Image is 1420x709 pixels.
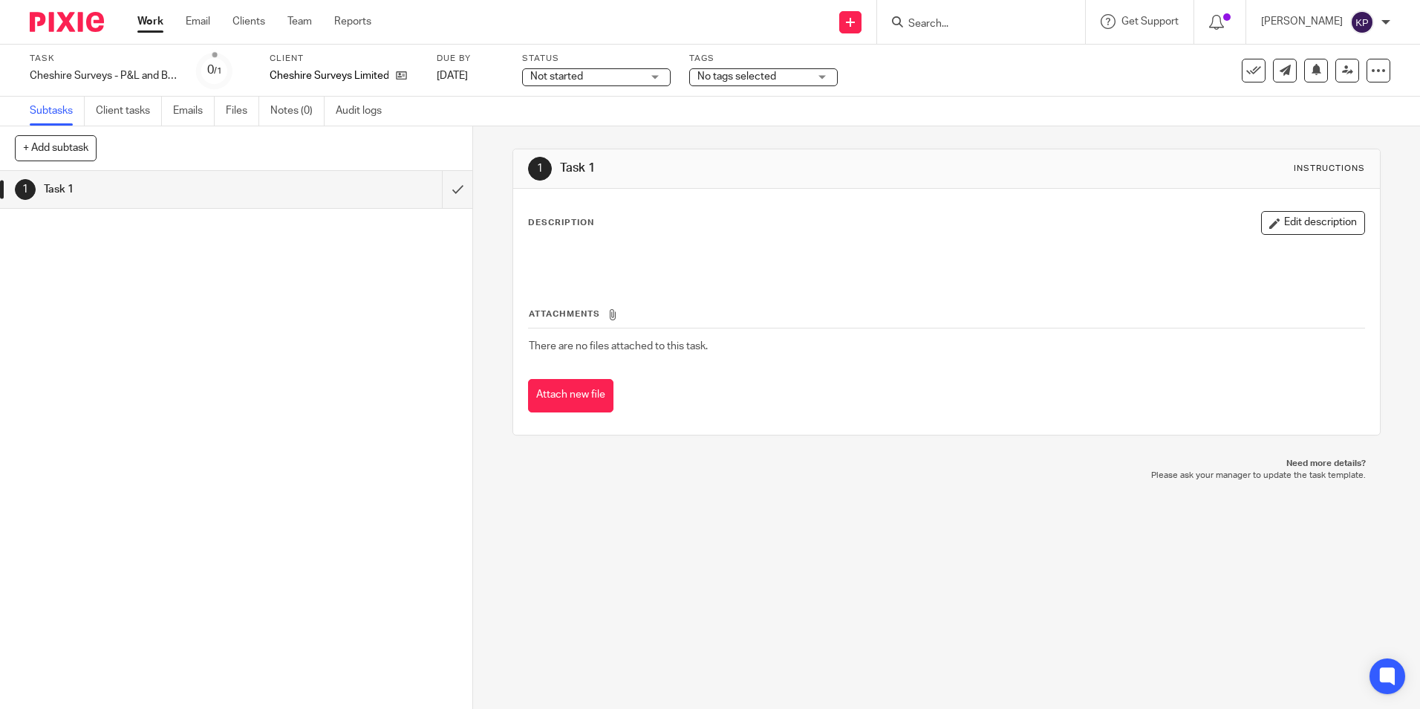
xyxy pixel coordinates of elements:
[44,178,299,201] h1: Task 1
[527,470,1365,482] p: Please ask your manager to update the task template.
[528,217,594,229] p: Description
[30,68,178,83] div: Cheshire Surveys - P&amp;L and Balance Sheet
[689,53,838,65] label: Tags
[15,179,36,200] div: 1
[697,71,776,82] span: No tags selected
[226,97,259,126] a: Files
[1350,10,1374,34] img: svg%3E
[529,341,708,352] span: There are no files attached to this task.
[186,14,210,29] a: Email
[522,53,671,65] label: Status
[530,71,583,82] span: Not started
[30,97,85,126] a: Subtasks
[1261,14,1343,29] p: [PERSON_NAME]
[270,68,388,83] p: Cheshire Surveys Limited
[270,53,418,65] label: Client
[437,71,468,81] span: [DATE]
[529,310,600,318] span: Attachments
[15,135,97,161] button: + Add subtask
[334,14,371,29] a: Reports
[527,458,1365,470] p: Need more details?
[30,68,178,83] div: Cheshire Surveys - P&L and Balance Sheet
[560,161,978,176] h1: Task 1
[30,12,104,32] img: Pixie
[1294,163,1365,175] div: Instructions
[232,14,265,29] a: Clients
[207,62,222,79] div: 0
[336,97,393,126] a: Audit logs
[96,97,162,126] a: Client tasks
[437,53,504,65] label: Due by
[214,67,222,75] small: /1
[137,14,163,29] a: Work
[287,14,312,29] a: Team
[270,97,325,126] a: Notes (0)
[528,379,613,412] button: Attach new file
[173,97,215,126] a: Emails
[30,53,178,65] label: Task
[1121,16,1179,27] span: Get Support
[907,18,1040,31] input: Search
[528,157,552,181] div: 1
[1261,211,1365,235] button: Edit description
